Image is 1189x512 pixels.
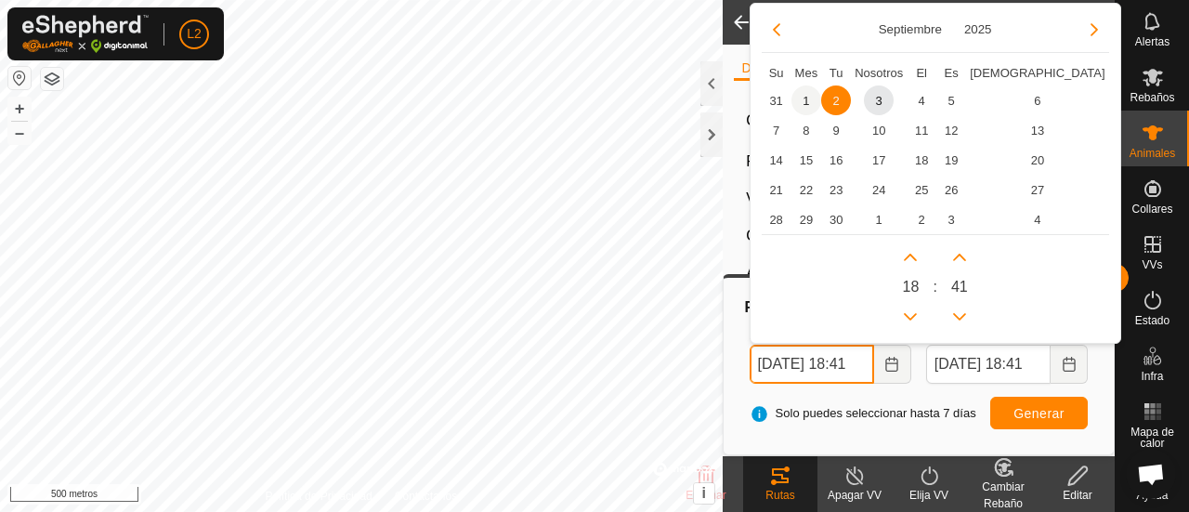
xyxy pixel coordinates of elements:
[945,153,958,167] font: 19
[966,175,1108,204] td: 27
[187,26,202,41] font: L2
[8,98,31,120] button: +
[936,85,966,115] td: 5
[803,94,809,108] font: 1
[945,124,958,138] font: 12
[982,480,1024,510] font: Cambiar Rebaño
[821,175,851,204] td: 23
[945,243,974,272] p-button: Próximo minuto
[769,94,782,108] font: 31
[895,302,925,332] p-button: Hora anterior
[800,153,813,167] font: 15
[833,94,840,108] font: 2
[821,145,851,175] td: 16
[970,66,1104,80] font: [DEMOGRAPHIC_DATA]
[8,122,31,144] button: –
[746,153,798,169] font: Rebaño
[907,204,936,234] td: 2
[765,489,794,502] font: Rutas
[701,485,705,501] font: i
[872,124,885,138] font: 10
[915,183,928,197] font: 25
[821,115,851,145] td: 9
[1135,314,1169,327] font: Estado
[762,115,791,145] td: 7
[964,22,992,36] font: 2025
[750,3,1121,345] div: Elija fecha
[851,85,907,115] td: 3
[936,115,966,145] td: 12
[791,175,822,204] td: 22
[909,489,948,502] font: Elija VV
[800,213,813,227] font: 29
[907,85,936,115] td: 4
[1137,489,1169,502] font: Ayuda
[1079,15,1109,45] button: Mes próximo
[769,153,782,167] font: 14
[933,279,936,295] font: :
[1034,94,1040,108] font: 6
[1126,449,1176,499] a: Chat abierto
[265,490,372,503] font: Política de Privacidad
[916,66,927,80] font: El
[745,299,786,315] font: Rutas
[919,213,925,227] font: 2
[945,66,959,80] font: Es
[872,153,885,167] font: 17
[769,183,782,197] font: 21
[746,190,765,206] font: VV
[915,153,928,167] font: 18
[1031,153,1044,167] font: 20
[876,94,882,108] font: 3
[876,213,882,227] font: 1
[821,204,851,234] td: 30
[855,66,903,80] font: Nosotros
[833,124,840,138] font: 9
[1141,370,1163,383] font: Infra
[762,204,791,234] td: 28
[907,115,936,145] td: 11
[915,124,928,138] font: 11
[872,183,885,197] font: 24
[1131,203,1172,216] font: Collares
[851,145,907,175] td: 17
[990,397,1088,429] button: Generar
[951,279,968,295] font: 41
[1116,456,1189,508] a: Ayuda
[395,490,457,503] font: Contáctanos
[746,112,788,128] font: Cuello
[769,66,784,80] font: Su
[776,406,976,420] font: Solo puedes seleccionar hasta 7 días
[874,345,911,384] button: Elija fecha
[1142,258,1162,271] font: VVs
[828,489,882,502] font: Apagar VV
[803,124,809,138] font: 8
[746,228,794,243] font: Grupos
[1034,213,1040,227] font: 4
[762,85,791,115] td: 31
[746,265,792,281] font: Alertas
[851,115,907,145] td: 10
[966,145,1108,175] td: 20
[879,22,942,36] font: Septiembre
[1031,183,1044,197] font: 27
[773,124,779,138] font: 7
[830,183,843,197] font: 23
[791,204,822,234] td: 29
[769,213,782,227] font: 28
[830,153,843,167] font: 16
[907,145,936,175] td: 18
[957,19,1000,40] button: Elija el año
[830,213,843,227] font: 30
[966,85,1108,115] td: 6
[1135,35,1169,48] font: Alertas
[1063,489,1091,502] font: Editar
[948,213,955,227] font: 3
[686,489,725,502] font: Eliminar
[830,66,843,80] font: Tu
[762,15,791,45] button: Mes anterior
[851,175,907,204] td: 24
[8,67,31,89] button: Restablecer mapa
[265,488,372,505] a: Política de Privacidad
[851,204,907,234] td: 1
